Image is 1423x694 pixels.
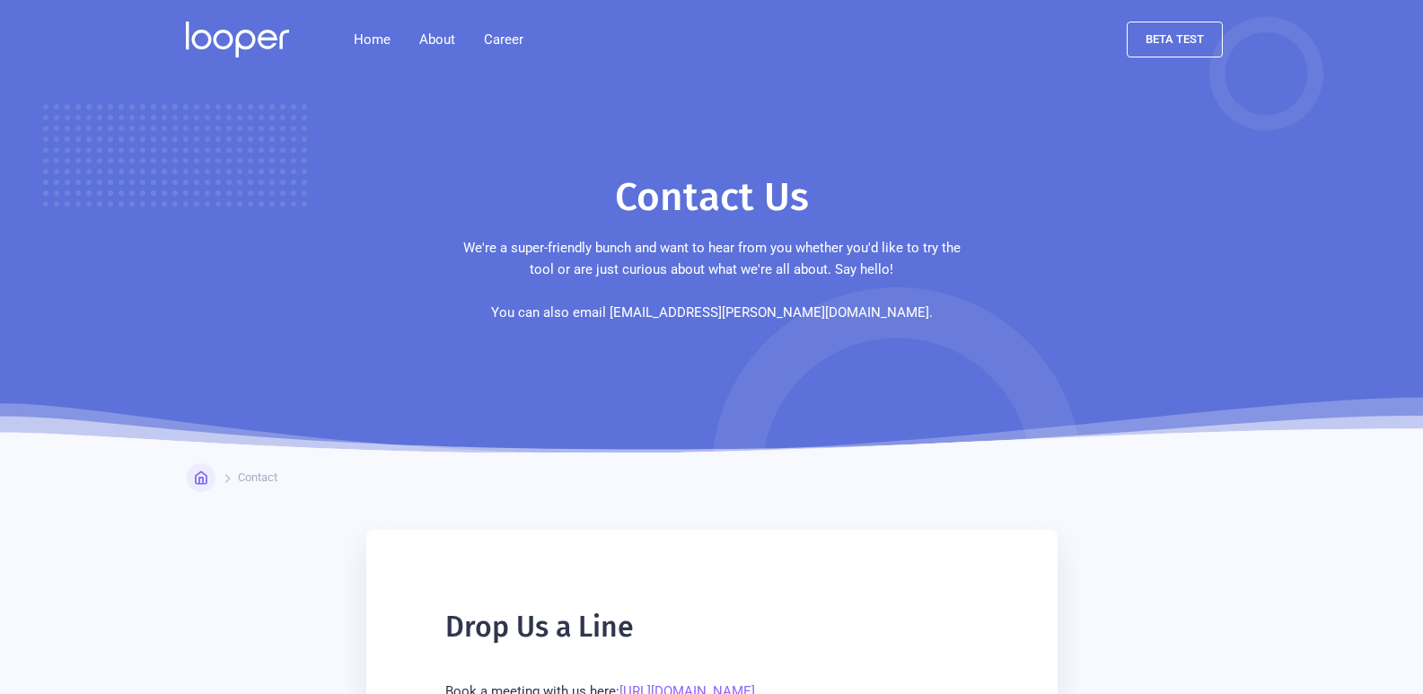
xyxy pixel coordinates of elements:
[215,470,245,485] div: Home
[470,22,538,57] a: Career
[238,470,277,485] div: Contact
[445,609,979,645] h2: Drop Us a Line
[419,29,455,50] div: About
[615,172,809,223] h1: Contact Us
[187,463,215,492] a: Home
[405,22,470,57] div: About
[1127,22,1223,57] a: beta test
[339,22,405,57] a: Home
[456,237,968,323] p: We're a super-friendly bunch and want to hear from you whether you'd like to try the tool or are ...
